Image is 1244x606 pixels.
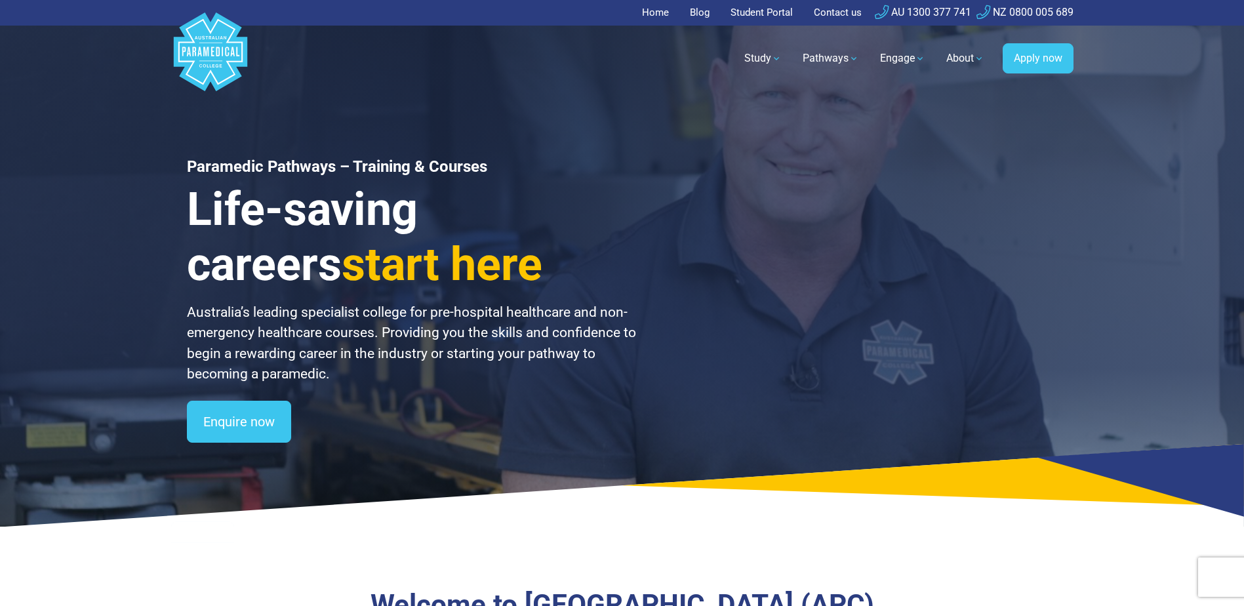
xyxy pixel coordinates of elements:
[342,237,542,291] span: start here
[976,6,1073,18] a: NZ 0800 005 689
[938,40,992,77] a: About
[187,401,291,443] a: Enquire now
[795,40,867,77] a: Pathways
[736,40,790,77] a: Study
[187,157,638,176] h1: Paramedic Pathways – Training & Courses
[187,182,638,292] h3: Life-saving careers
[171,26,250,92] a: Australian Paramedical College
[1003,43,1073,73] a: Apply now
[875,6,971,18] a: AU 1300 377 741
[872,40,933,77] a: Engage
[187,302,638,385] p: Australia’s leading specialist college for pre-hospital healthcare and non-emergency healthcare c...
